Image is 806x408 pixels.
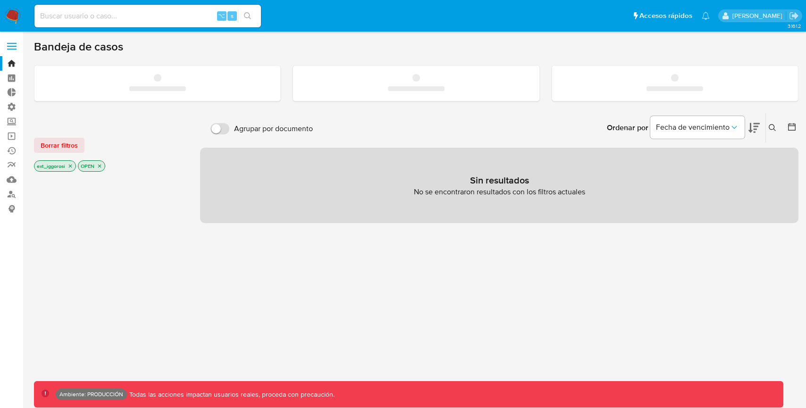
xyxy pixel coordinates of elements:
[127,390,335,399] p: Todas las acciones impactan usuarios reales, proceda con precaución.
[732,11,786,20] p: ext_iggorosi@mercadolibre.com
[231,11,234,20] span: s
[218,11,225,20] span: ⌥
[59,392,123,396] p: Ambiente: PRODUCCIÓN
[34,10,261,22] input: Buscar usuario o caso...
[789,11,799,21] a: Salir
[238,9,257,23] button: search-icon
[639,11,692,21] span: Accesos rápidos
[702,12,710,20] a: Notificaciones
